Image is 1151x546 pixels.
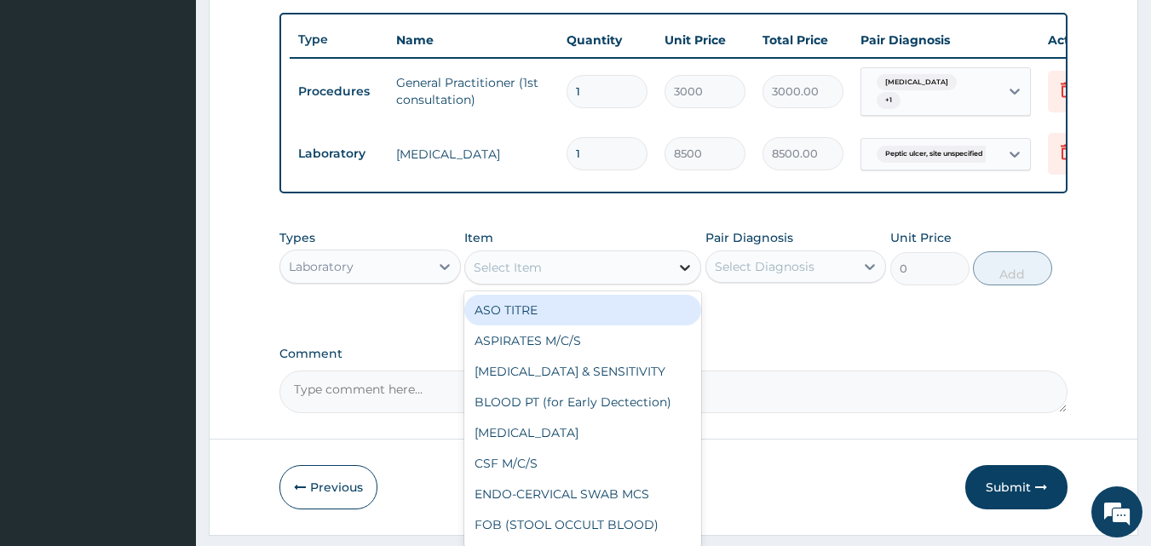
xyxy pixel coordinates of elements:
[9,365,325,424] textarea: Type your message and hit 'Enter'
[474,259,542,276] div: Select Item
[388,23,558,57] th: Name
[388,66,558,117] td: General Practitioner (1st consultation)
[290,138,388,170] td: Laboratory
[877,146,992,163] span: Peptic ulcer, site unspecified
[388,137,558,171] td: [MEDICAL_DATA]
[464,387,701,417] div: BLOOD PT (for Early Dectection)
[289,258,354,275] div: Laboratory
[279,465,377,509] button: Previous
[290,24,388,55] th: Type
[99,164,235,336] span: We're online!
[877,92,901,109] span: + 1
[464,356,701,387] div: [MEDICAL_DATA] & SENSITIVITY
[715,258,814,275] div: Select Diagnosis
[1039,23,1125,57] th: Actions
[852,23,1039,57] th: Pair Diagnosis
[464,295,701,325] div: ASO TITRE
[279,9,320,49] div: Minimize live chat window
[973,251,1052,285] button: Add
[279,231,315,245] label: Types
[705,229,793,246] label: Pair Diagnosis
[464,417,701,448] div: [MEDICAL_DATA]
[965,465,1068,509] button: Submit
[877,74,957,91] span: [MEDICAL_DATA]
[464,448,701,479] div: CSF M/C/S
[279,347,1068,361] label: Comment
[464,325,701,356] div: ASPIRATES M/C/S
[464,509,701,540] div: FOB (STOOL OCCULT BLOOD)
[890,229,952,246] label: Unit Price
[290,76,388,107] td: Procedures
[754,23,852,57] th: Total Price
[32,85,69,128] img: d_794563401_company_1708531726252_794563401
[558,23,656,57] th: Quantity
[464,479,701,509] div: ENDO-CERVICAL SWAB MCS
[464,229,493,246] label: Item
[656,23,754,57] th: Unit Price
[89,95,286,118] div: Chat with us now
